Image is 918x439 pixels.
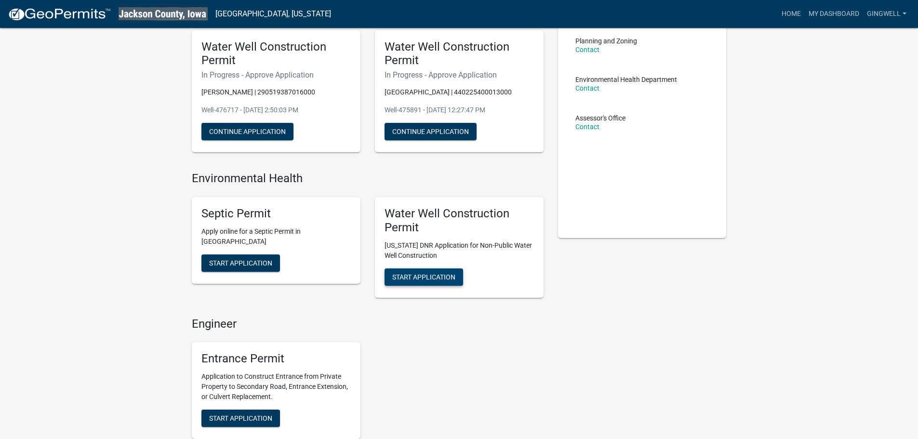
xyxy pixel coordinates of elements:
[209,414,272,422] span: Start Application
[192,172,544,186] h4: Environmental Health
[575,123,599,131] a: Contact
[575,84,599,92] a: Contact
[201,254,280,272] button: Start Application
[575,38,637,44] p: Planning and Zoning
[201,372,351,402] p: Application to Construct Entrance from Private Property to Secondary Road, Entrance Extension, or...
[805,5,863,23] a: My Dashboard
[201,352,351,366] h5: Entrance Permit
[201,87,351,97] p: [PERSON_NAME] | 290519387016000
[385,240,534,261] p: [US_STATE] DNR Application for Non-Public Water Well Construction
[575,46,599,53] a: Contact
[201,410,280,427] button: Start Application
[863,5,910,23] a: gingwell
[385,207,534,235] h5: Water Well Construction Permit
[209,259,272,266] span: Start Application
[215,6,331,22] a: [GEOGRAPHIC_DATA], [US_STATE]
[201,40,351,68] h5: Water Well Construction Permit
[192,317,544,331] h4: Engineer
[201,70,351,80] h6: In Progress - Approve Application
[575,115,625,121] p: Assessor's Office
[385,40,534,68] h5: Water Well Construction Permit
[201,226,351,247] p: Apply online for a Septic Permit in [GEOGRAPHIC_DATA]
[392,273,455,280] span: Start Application
[201,207,351,221] h5: Septic Permit
[201,105,351,115] p: Well-476717 - [DATE] 2:50:03 PM
[385,70,534,80] h6: In Progress - Approve Application
[201,123,293,140] button: Continue Application
[385,105,534,115] p: Well-475891 - [DATE] 12:27:47 PM
[778,5,805,23] a: Home
[385,123,477,140] button: Continue Application
[575,76,677,83] p: Environmental Health Department
[385,87,534,97] p: [GEOGRAPHIC_DATA] | 440225400013000
[385,268,463,286] button: Start Application
[119,7,208,20] img: Jackson County, Iowa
